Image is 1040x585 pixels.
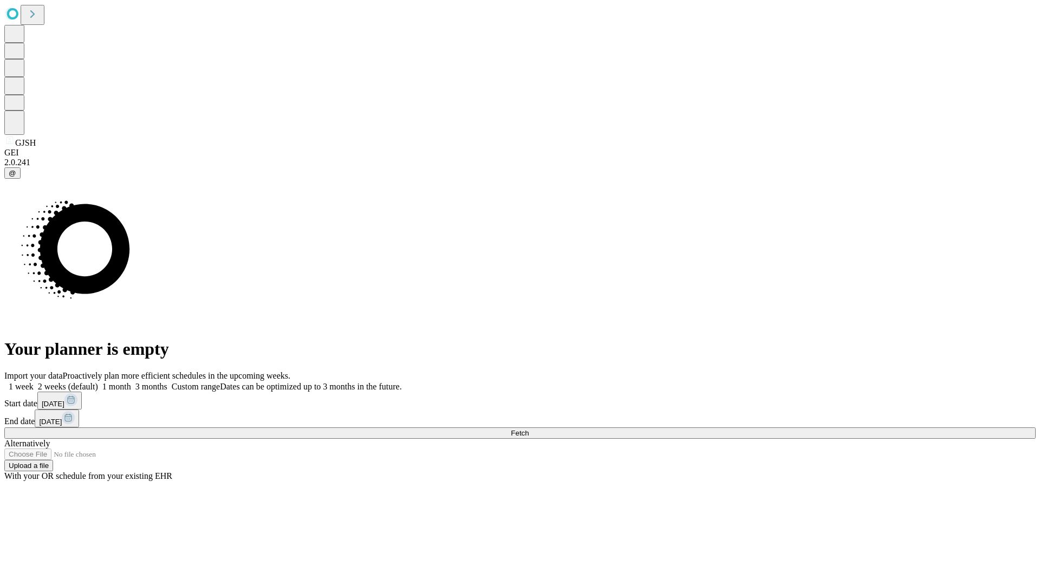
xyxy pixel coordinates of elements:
span: [DATE] [39,418,62,426]
button: Upload a file [4,460,53,471]
div: Start date [4,392,1036,409]
button: [DATE] [37,392,82,409]
span: GJSH [15,138,36,147]
span: Import your data [4,371,63,380]
span: Dates can be optimized up to 3 months in the future. [220,382,401,391]
h1: Your planner is empty [4,339,1036,359]
div: GEI [4,148,1036,158]
span: [DATE] [42,400,64,408]
button: [DATE] [35,409,79,427]
span: 2 weeks (default) [38,382,98,391]
span: @ [9,169,16,177]
button: Fetch [4,427,1036,439]
span: 3 months [135,382,167,391]
div: 2.0.241 [4,158,1036,167]
span: Fetch [511,429,529,437]
button: @ [4,167,21,179]
span: With your OR schedule from your existing EHR [4,471,172,480]
span: Alternatively [4,439,50,448]
div: End date [4,409,1036,427]
span: 1 month [102,382,131,391]
span: Proactively plan more efficient schedules in the upcoming weeks. [63,371,290,380]
span: Custom range [172,382,220,391]
span: 1 week [9,382,34,391]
